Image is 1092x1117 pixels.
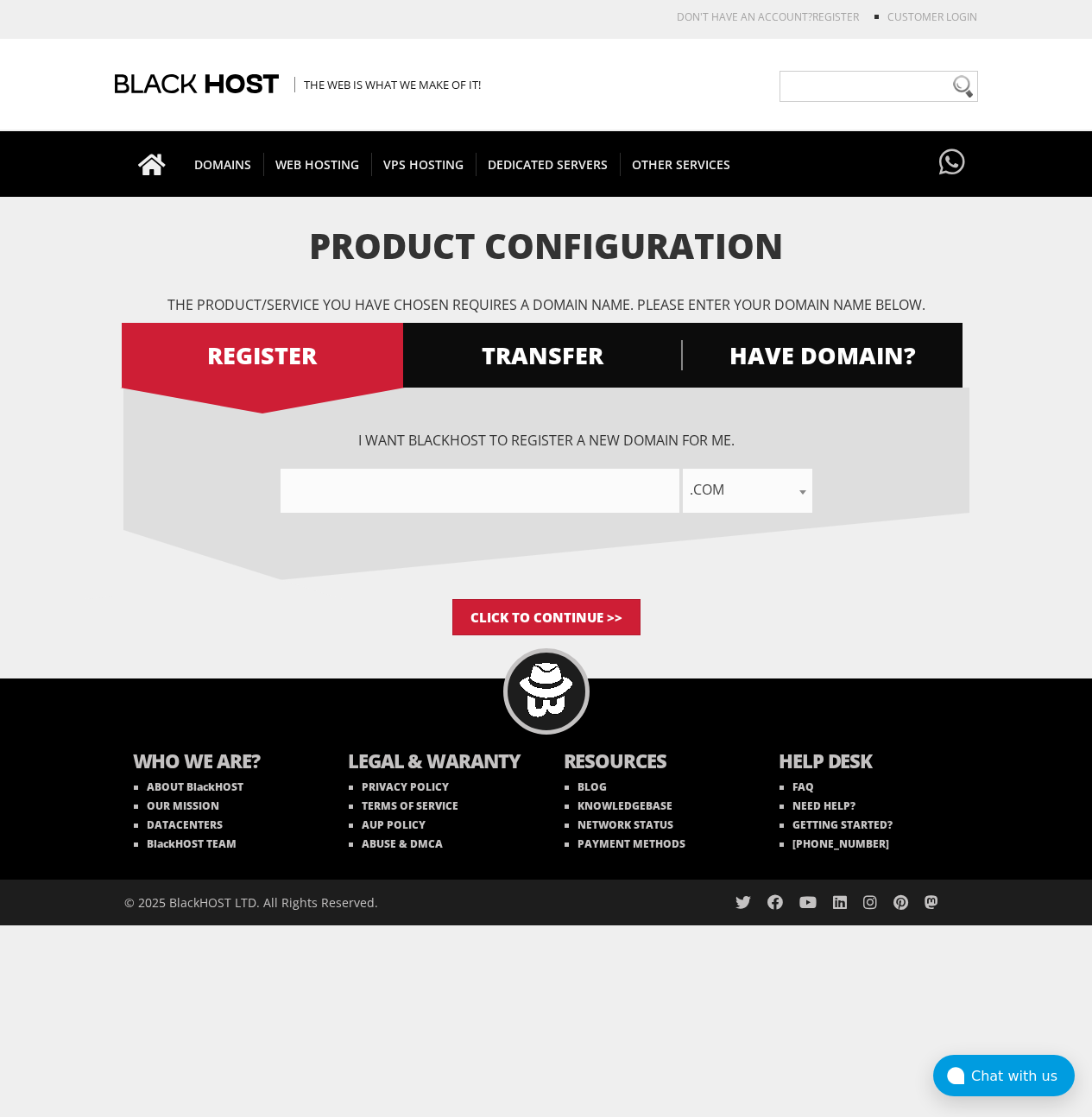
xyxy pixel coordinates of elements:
button: Chat with us [933,1055,1075,1096]
a: Customer Login [887,9,977,24]
a: ABUSE & DMCA [349,836,443,851]
a: REGISTER [122,323,403,388]
span: The Web is what we make of it! [294,77,481,92]
b: WHO WE ARE? [133,748,314,778]
span: .com [683,477,812,502]
div: Chat with us [971,1068,1075,1084]
a: GETTING STARTED? [780,817,893,832]
b: HELP DESK [779,748,960,778]
div: I want BlackHOST to register a new domain for me. [123,431,969,513]
a: VPS HOSTING [371,131,477,197]
a: TRANSFER [401,323,683,388]
span: WEB HOSTING [263,153,372,176]
a: PRIVACY POLICY [349,779,449,794]
span: OTHER SERVICES [620,153,742,176]
a: NETWORK STATUS [565,817,673,832]
a: PAYMENT METHODS [565,836,685,851]
span: VPS HOSTING [371,153,477,176]
li: Don't have an account? [651,9,859,24]
a: DATACENTERS [134,817,223,832]
a: DEDICATED SERVERS [476,131,621,197]
a: AUP POLICY [349,817,426,832]
span: TRANSFER [401,340,683,370]
input: Need help? [780,71,978,102]
a: ABOUT BlackHOST [134,779,243,794]
input: Click to Continue >> [452,599,641,635]
span: DEDICATED SERVERS [476,153,621,176]
a: REGISTER [812,9,859,24]
a: Go to homepage [121,131,183,197]
a: TERMS OF SERVICE [349,798,458,813]
a: [PHONE_NUMBER] [780,836,889,851]
p: The product/service you have chosen requires a domain name. Please enter your domain name below. [123,295,969,314]
a: Have questions? [935,131,969,195]
a: DOMAINS [182,131,264,197]
span: HAVE DOMAIN? [681,340,963,370]
a: FAQ [780,779,814,794]
a: OTHER SERVICES [620,131,742,197]
h1: Product Configuration [123,227,969,265]
b: LEGAL & WARANTY [348,748,529,778]
img: BlackHOST mascont, Blacky. [519,663,573,717]
a: HAVE DOMAIN? [681,323,963,388]
span: REGISTER [122,340,403,370]
a: BlackHOST TEAM [134,836,237,851]
a: NEED HELP? [780,798,855,813]
a: BLOG [565,779,607,794]
span: DOMAINS [182,153,264,176]
b: RESOURCES [564,748,745,778]
div: © 2025 BlackHOST LTD. All Rights Reserved. [124,880,538,925]
a: KNOWLEDGEBASE [565,798,672,813]
span: .com [683,469,812,513]
a: WEB HOSTING [263,131,372,197]
a: OUR MISSION [134,798,219,813]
